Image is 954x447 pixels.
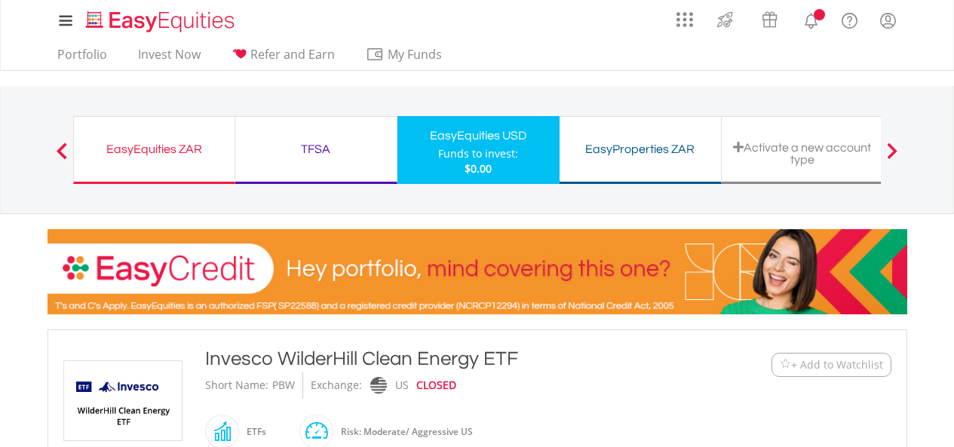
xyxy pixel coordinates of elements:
[244,139,388,160] div: TFSA
[205,372,268,399] div: Short Name:
[51,47,113,70] a: Portfolio
[667,4,703,28] a: AppsGrid
[225,47,341,70] a: Refer and Earn
[747,4,792,32] a: Vouchers
[676,11,693,28] img: grid-menu-icon.svg
[791,357,883,372] span: + Add to Watchlist
[132,47,207,70] a: Invest Now
[370,377,386,394] img: nasdaq.png
[272,372,295,399] div: PBW
[366,44,465,64] span: My Funds
[66,361,179,440] img: EQU.US.PBW.png
[792,4,830,34] a: Notifications
[731,141,874,166] div: Activate a new account type
[205,345,679,372] div: Invesco WilderHill Clean Energy ETF
[48,229,907,314] img: EasyCredit Promotion Banner
[311,372,362,399] div: Exchange:
[406,125,551,146] div: EasyEquities USD
[465,161,492,176] span: $0.00
[438,146,518,161] div: Funds to invest:
[757,8,782,32] img: vouchers-v2.svg
[395,372,409,399] div: US
[83,139,225,160] div: EasyEquities ZAR
[780,359,791,370] img: Watchlist
[250,46,335,63] span: Refer and Earn
[830,4,869,34] a: FAQ's and Support
[713,8,738,32] img: thrive-v2.svg
[869,4,907,37] a: My Profile
[80,4,241,34] a: Home page
[83,9,241,34] img: EasyEquities_Logo.png
[771,353,891,377] button: Watchlist + Add to Watchlist
[416,372,456,399] div: CLOSED
[569,139,712,160] div: EasyProperties ZAR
